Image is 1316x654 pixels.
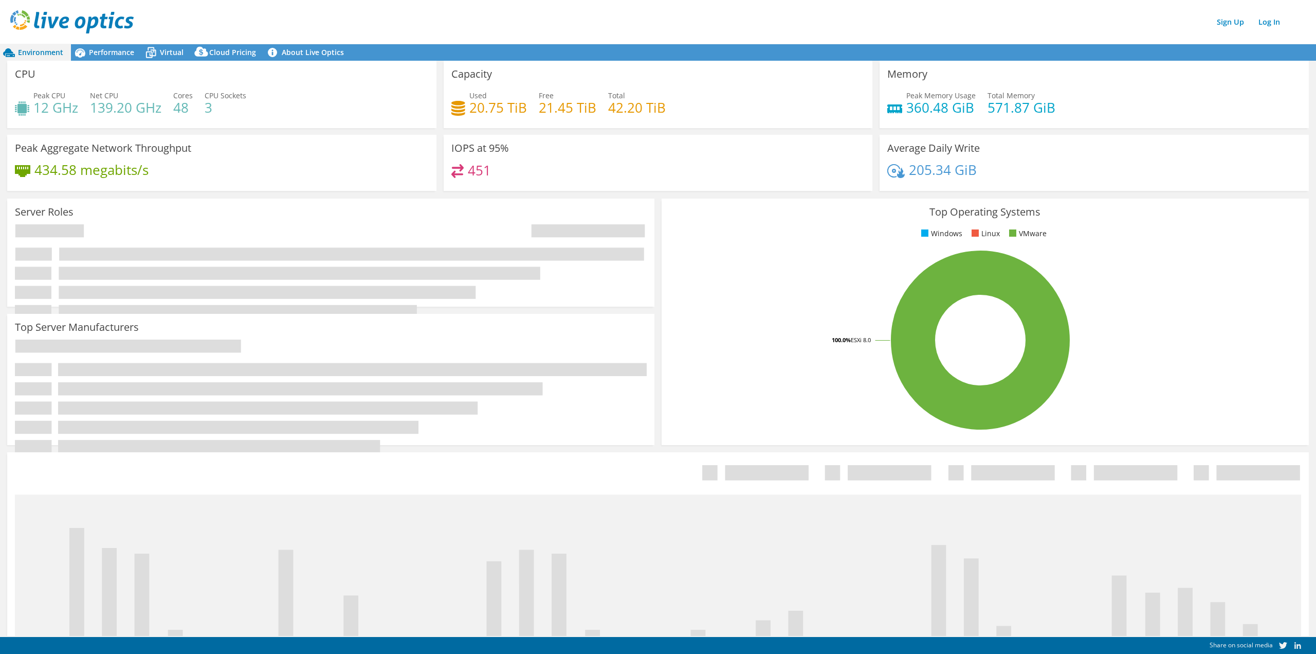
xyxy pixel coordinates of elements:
h3: Capacity [451,68,492,80]
h4: 21.45 TiB [539,102,596,113]
span: Virtual [160,47,184,57]
h3: IOPS at 95% [451,143,509,154]
h4: 434.58 megabits/s [34,164,149,175]
h3: Memory [887,68,927,80]
span: Used [469,91,487,100]
h3: CPU [15,68,35,80]
li: Windows [919,228,962,239]
span: Peak CPU [33,91,65,100]
h4: 451 [468,165,491,176]
h3: Top Server Manufacturers [15,322,139,333]
h3: Average Daily Write [887,143,980,154]
span: Net CPU [90,91,118,100]
li: VMware [1007,228,1047,239]
a: About Live Optics [264,44,352,61]
h4: 12 GHz [33,102,78,113]
h4: 3 [205,102,246,113]
h4: 360.48 GiB [906,102,976,113]
span: Total Memory [988,91,1035,100]
span: Free [539,91,554,100]
h4: 571.87 GiB [988,102,1055,113]
h3: Top Operating Systems [669,206,1301,218]
span: Peak Memory Usage [906,91,976,100]
img: live_optics_svg.svg [10,10,134,33]
h4: 205.34 GiB [909,164,977,175]
span: CPU Sockets [205,91,246,100]
h4: 42.20 TiB [608,102,666,113]
tspan: 100.0% [832,336,851,344]
h3: Server Roles [15,206,74,218]
li: Linux [969,228,1000,239]
a: Sign Up [1212,14,1249,29]
span: Cores [173,91,193,100]
tspan: ESXi 8.0 [851,336,871,344]
h4: 20.75 TiB [469,102,527,113]
span: Performance [89,47,134,57]
span: Total [608,91,625,100]
span: Cloud Pricing [209,47,256,57]
h4: 48 [173,102,193,113]
span: Share on social media [1210,641,1273,649]
h4: 139.20 GHz [90,102,161,113]
h3: Peak Aggregate Network Throughput [15,143,191,154]
span: Environment [18,47,63,57]
a: Log In [1253,14,1285,29]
